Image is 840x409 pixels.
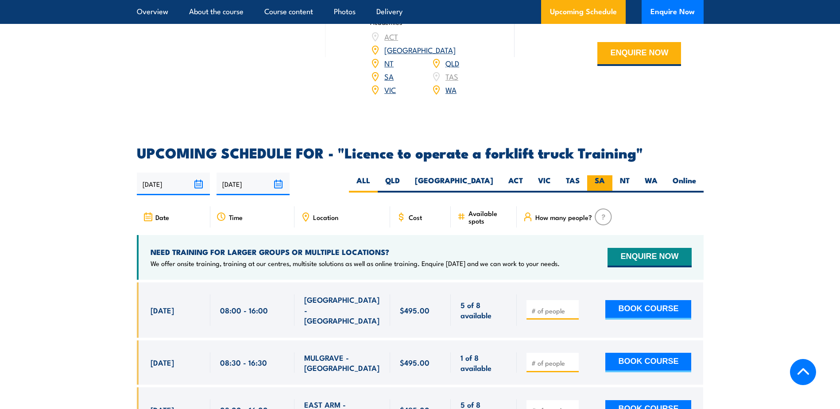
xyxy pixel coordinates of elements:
label: QLD [378,175,407,193]
span: $495.00 [400,357,430,367]
button: ENQUIRE NOW [608,248,691,267]
span: $495.00 [400,305,430,315]
input: # of people [531,359,576,367]
span: [DATE] [151,305,174,315]
span: MULGRAVE - [GEOGRAPHIC_DATA] [304,352,380,373]
span: 5 of 8 available [461,300,507,320]
label: ACT [501,175,530,193]
button: BOOK COURSE [605,300,691,320]
h2: UPCOMING SCHEDULE FOR - "Licence to operate a forklift truck Training" [137,146,704,158]
input: From date [137,173,210,195]
span: Time [229,213,243,221]
span: Cost [409,213,422,221]
button: ENQUIRE NOW [597,42,681,66]
input: To date [217,173,290,195]
span: Available spots [468,209,511,224]
a: SA [384,71,394,81]
label: Online [665,175,704,193]
label: VIC [530,175,558,193]
span: Location [313,213,338,221]
label: SA [587,175,612,193]
a: NT [384,58,394,68]
label: [GEOGRAPHIC_DATA] [407,175,501,193]
p: We offer onsite training, training at our centres, multisite solutions as well as online training... [151,259,560,268]
span: Date [155,213,169,221]
span: [GEOGRAPHIC_DATA] - [GEOGRAPHIC_DATA] [304,294,380,325]
label: NT [612,175,637,193]
span: How many people? [535,213,592,221]
a: [GEOGRAPHIC_DATA] [384,44,456,55]
label: WA [637,175,665,193]
a: WA [445,84,457,95]
span: [DATE] [151,357,174,367]
h4: NEED TRAINING FOR LARGER GROUPS OR MULTIPLE LOCATIONS? [151,247,560,257]
span: 08:00 - 16:00 [220,305,268,315]
label: ALL [349,175,378,193]
label: TAS [558,175,587,193]
span: 1 of 8 available [461,352,507,373]
button: BOOK COURSE [605,353,691,372]
a: VIC [384,84,396,95]
input: # of people [531,306,576,315]
span: 08:30 - 16:30 [220,357,267,367]
a: QLD [445,58,459,68]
